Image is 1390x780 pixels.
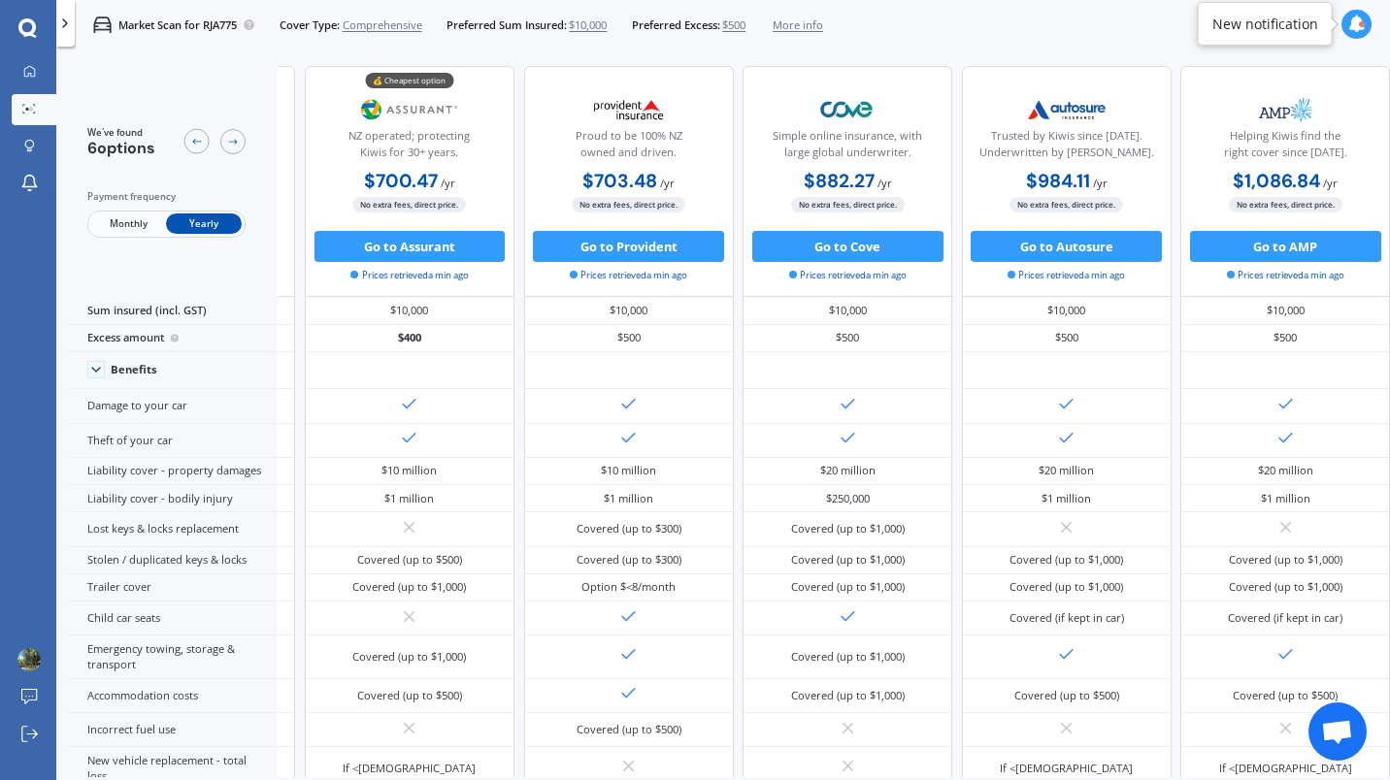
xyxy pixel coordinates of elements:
div: $1 million [384,491,434,506]
b: $700.47 [364,169,438,193]
div: Emergency towing, storage & transport [68,635,278,678]
div: 💰 Cheapest option [365,73,453,88]
span: Preferred Sum Insured: [447,17,567,33]
div: Excess amount [68,325,278,352]
span: We've found [87,126,155,140]
span: Yearly [166,213,242,234]
div: $20 million [1039,463,1094,478]
div: $400 [305,325,514,352]
div: If <[DEMOGRAPHIC_DATA] [1000,761,1133,776]
div: Liability cover - bodily injury [68,485,278,512]
b: $882.27 [804,169,875,193]
button: Go to Assurant [314,231,506,262]
div: Incorrect fuel use [68,713,278,747]
div: Stolen / duplicated keys & locks [68,547,278,574]
span: No extra fees, direct price. [572,197,685,211]
img: Autosure.webp [1015,90,1118,129]
button: Go to AMP [1190,231,1381,262]
div: Covered (up to $1,000) [791,688,905,703]
span: Preferred Excess: [632,17,720,33]
div: Covered (up to $1,000) [352,649,466,665]
div: If <[DEMOGRAPHIC_DATA] [1219,761,1352,776]
div: Child car seats [68,601,278,635]
span: No extra fees, direct price. [1009,197,1123,211]
a: Open chat [1308,702,1367,761]
div: $1 million [1042,491,1091,506]
div: $10,000 [1180,297,1390,324]
div: Option $<8/month [581,579,676,595]
span: $10,000 [569,17,607,33]
b: $703.48 [582,169,657,193]
div: Proud to be 100% NZ owned and driven. [537,128,719,167]
div: Accommodation costs [68,679,278,713]
span: / yr [441,176,455,190]
div: $10,000 [743,297,952,324]
img: car.f15378c7a67c060ca3f3.svg [93,16,112,34]
span: 6 options [87,138,155,158]
img: Provident.png [578,90,680,129]
div: Covered (up to $500) [1233,688,1338,703]
div: Helping Kiwis find the right cover since [DATE]. [1194,128,1376,167]
div: Covered (up to $500) [357,552,462,568]
div: Covered (up to $500) [577,722,681,737]
button: Go to Cove [752,231,943,262]
div: $10 million [381,463,437,478]
span: Prices retrieved a min ago [570,269,687,282]
b: $1,086.84 [1233,169,1320,193]
span: Prices retrieved a min ago [789,269,907,282]
div: Covered (up to $1,000) [1229,579,1342,595]
div: Covered (up to $300) [577,552,681,568]
div: $10,000 [524,297,734,324]
div: Liability cover - property damages [68,458,278,485]
span: / yr [1323,176,1338,190]
button: Go to Autosure [971,231,1162,262]
div: $1 million [1261,491,1310,506]
span: / yr [1093,176,1108,190]
div: Covered (up to $1,000) [1229,552,1342,568]
div: Covered (up to $1,000) [791,552,905,568]
span: No extra fees, direct price. [1229,197,1342,211]
div: Sum insured (incl. GST) [68,297,278,324]
div: $250,000 [826,491,870,506]
span: Prices retrieved a min ago [350,269,468,282]
img: Cove.webp [796,90,899,129]
div: Lost keys & locks replacement [68,512,278,546]
div: Covered (up to $1,000) [791,579,905,595]
div: Trailer cover [68,574,278,601]
div: $20 million [1258,463,1313,478]
div: Theft of your car [68,424,278,458]
div: Covered (up to $300) [577,521,681,536]
div: Covered (up to $1,000) [352,579,466,595]
span: / yr [877,176,892,190]
span: No extra fees, direct price. [791,197,905,211]
div: $10 million [601,463,656,478]
div: Covered (up to $500) [357,688,462,703]
p: Market Scan for RJA775 [118,17,237,33]
div: Covered (up to $1,000) [791,521,905,536]
div: Damage to your car [68,389,278,423]
span: Cover Type: [280,17,340,33]
div: $500 [524,325,734,352]
div: $20 million [820,463,876,478]
div: Covered (up to $1,000) [1009,552,1123,568]
img: Assurant.png [358,90,461,129]
span: More info [773,17,823,33]
div: Covered (up to $500) [1014,688,1119,703]
div: Payment frequency [87,189,246,205]
b: $984.11 [1026,169,1090,193]
div: New notification [1212,15,1318,34]
div: $500 [962,325,1172,352]
button: Go to Provident [533,231,724,262]
div: Covered (up to $1,000) [791,649,905,665]
div: Simple online insurance, with large global underwriter. [756,128,939,167]
div: $1 million [604,491,653,506]
span: Comprehensive [343,17,422,33]
div: Benefits [111,363,157,376]
img: ACg8ocKjNsTI5UgLMhyogk9_UtskzLOZZAuuhrfTwL7IUXuEACAeDy0=s96-c [17,648,41,671]
span: $500 [722,17,745,33]
div: $10,000 [305,297,514,324]
div: Covered (up to $1,000) [1009,579,1123,595]
div: $500 [743,325,952,352]
div: $10,000 [962,297,1172,324]
span: / yr [660,176,675,190]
